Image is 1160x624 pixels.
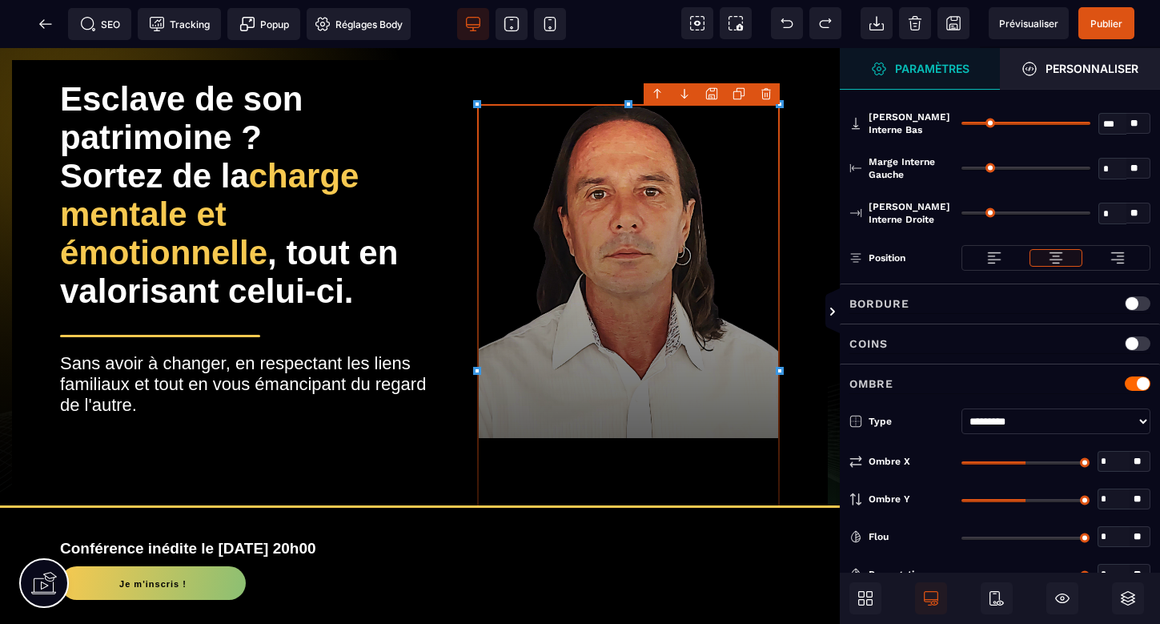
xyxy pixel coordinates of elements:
[895,62,969,74] strong: Paramètres
[989,7,1069,39] span: Aperçu
[869,566,925,582] span: Propagation
[149,16,210,32] span: Tracking
[60,484,780,518] h2: Conférence inédite le [DATE] 20h00
[1112,582,1144,614] span: Ouvrir les calques
[981,582,1013,614] span: Afficher le mobile
[899,7,931,39] span: Nettoyage
[986,250,1002,266] img: loading
[849,294,909,313] p: Bordure
[720,7,752,39] span: Capture d'écran
[771,7,803,39] span: Défaire
[60,109,441,263] div: Sortez de la , tout en valorisant celui-ci.
[1078,7,1134,39] span: Enregistrer le contenu
[849,374,893,393] p: Ombre
[1000,48,1160,90] span: Ouvrir le gestionnaire de styles
[937,7,969,39] span: Enregistrer
[869,111,953,136] span: [PERSON_NAME] interne bas
[60,109,368,223] span: charge mentale et émotionnelle
[239,16,289,32] span: Popup
[1110,250,1126,266] img: loading
[840,48,1000,90] span: Ouvrir le gestionnaire de styles
[138,8,221,40] span: Code de suivi
[809,7,841,39] span: Rétablir
[1090,18,1122,30] span: Publier
[861,7,893,39] span: Importer
[1046,62,1138,74] strong: Personnaliser
[849,334,888,353] p: Coins
[999,18,1058,30] span: Prévisualiser
[534,8,566,40] span: Voir mobile
[849,582,881,614] span: Ouvrir les blocs
[315,16,403,32] span: Réglages Body
[30,8,62,40] span: Retour
[477,56,780,590] img: 5a0d73b3e35282f08eb33354dc48696d_20250830_092415.png
[869,155,953,181] span: Marge interne gauche
[869,453,910,469] span: Ombre X
[869,413,892,429] span: Type
[60,32,441,109] div: Esclave de son patrimoine ?
[869,529,889,545] span: Flou
[1046,582,1078,614] span: Masquer le bloc
[681,7,713,39] span: Voir les composants
[869,200,953,226] span: [PERSON_NAME] interne droite
[80,16,120,32] span: SEO
[840,288,856,336] span: Afficher les vues
[849,250,905,266] p: Position
[1048,250,1064,266] img: loading
[457,8,489,40] span: Voir bureau
[307,8,411,40] span: Favicon
[227,8,300,40] span: Créer une alerte modale
[869,491,910,507] span: Ombre Y
[60,305,441,513] div: Sans avoir à changer, en respectant les liens familiaux et tout en vous émancipant du regard de l...
[915,582,947,614] span: Afficher le desktop
[68,8,131,40] span: Métadata SEO
[60,518,246,552] button: Je m'inscris !
[496,8,528,40] span: Voir tablette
